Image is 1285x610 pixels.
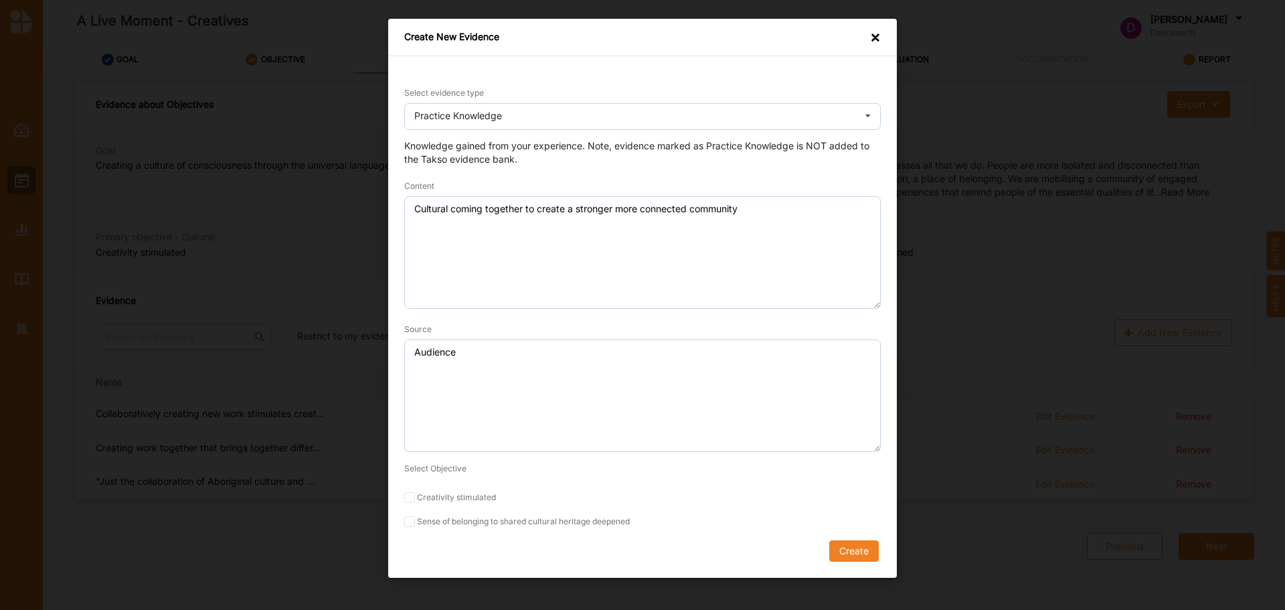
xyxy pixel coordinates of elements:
[404,324,432,334] span: Source
[404,463,466,474] label: Select Objective
[404,492,881,503] label: Creativity stimulated
[829,540,879,562] button: Create
[404,339,881,452] textarea: Audience
[404,139,881,165] div: Knowledge gained from your experience. Note, evidence marked as Practice Knowledge is NOT added t...
[404,196,881,309] textarea: Cultural coming together to create a stronger more connected community
[404,516,415,527] input: Sense of belonging to shared cultural heritage deepened
[404,516,881,527] label: Sense of belonging to shared cultural heritage deepened
[414,111,502,121] div: Practice Knowledge
[404,492,415,503] input: Creativity stimulated
[404,181,434,191] span: Content
[404,31,499,46] div: Create New Evidence
[404,88,484,98] label: Select evidence type
[870,31,881,46] div: ×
